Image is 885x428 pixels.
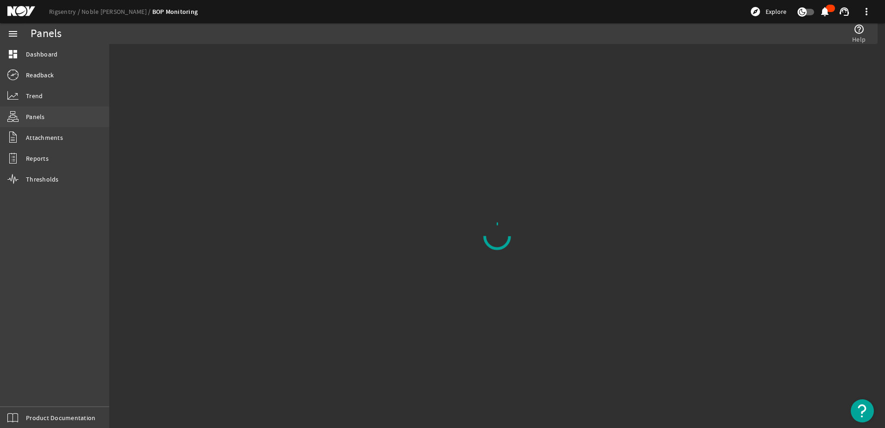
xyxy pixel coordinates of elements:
mat-icon: help_outline [854,24,865,35]
div: Panels [31,29,62,38]
a: Noble [PERSON_NAME] [81,7,152,16]
mat-icon: dashboard [7,49,19,60]
mat-icon: explore [750,6,761,17]
span: Dashboard [26,50,57,59]
button: Open Resource Center [851,399,874,422]
button: more_vert [855,0,878,23]
span: Product Documentation [26,413,95,422]
a: BOP Monitoring [152,7,198,16]
span: Explore [766,7,786,16]
mat-icon: support_agent [839,6,850,17]
span: Trend [26,91,43,101]
span: Help [852,35,866,44]
span: Panels [26,112,45,121]
mat-icon: menu [7,28,19,39]
span: Thresholds [26,175,59,184]
mat-icon: notifications [819,6,830,17]
span: Attachments [26,133,63,142]
button: Explore [746,4,790,19]
span: Readback [26,70,54,80]
span: Reports [26,154,49,163]
a: Rigsentry [49,7,81,16]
